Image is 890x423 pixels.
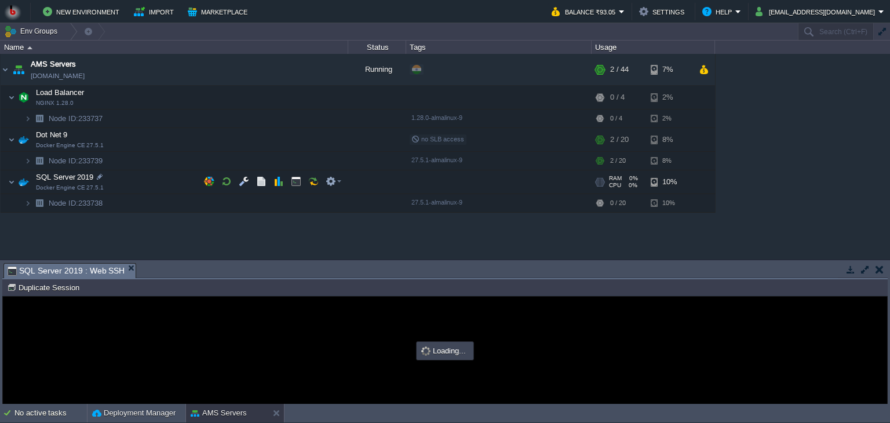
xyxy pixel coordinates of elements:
[43,5,123,19] button: New Environment
[48,156,104,166] a: Node ID:233739
[8,128,15,151] img: AMDAwAAAACH5BAEAAAAALAAAAAABAAEAAAICRAEAOw==
[36,100,74,107] span: NGINX 1.28.0
[626,175,638,182] span: 0%
[610,194,626,212] div: 0 / 20
[639,5,688,19] button: Settings
[411,156,462,163] span: 27.5.1-almalinux-9
[610,54,629,85] div: 2 / 44
[191,407,247,419] button: AMS Servers
[756,5,878,19] button: [EMAIL_ADDRESS][DOMAIN_NAME]
[8,170,15,194] img: AMDAwAAAACH5BAEAAAAALAAAAAABAAEAAAICRAEAOw==
[610,110,622,127] div: 0 / 4
[702,5,735,19] button: Help
[27,46,32,49] img: AMDAwAAAACH5BAEAAAAALAAAAAABAAEAAAICRAEAOw==
[92,407,176,419] button: Deployment Manager
[349,41,406,54] div: Status
[418,343,472,359] div: Loading...
[411,136,464,143] span: no SLB access
[35,130,69,140] span: Dot Net 9
[609,175,622,182] span: RAM
[49,114,78,123] span: Node ID:
[4,23,61,39] button: Env Groups
[31,110,48,127] img: AMDAwAAAACH5BAEAAAAALAAAAAABAAEAAAICRAEAOw==
[49,156,78,165] span: Node ID:
[651,152,688,170] div: 8%
[36,184,104,191] span: Docker Engine CE 27.5.1
[651,194,688,212] div: 10%
[16,86,32,109] img: AMDAwAAAACH5BAEAAAAALAAAAAABAAEAAAICRAEAOw==
[35,130,69,139] a: Dot Net 9Docker Engine CE 27.5.1
[651,128,688,151] div: 8%
[7,282,83,293] button: Duplicate Session
[407,41,591,54] div: Tags
[31,70,85,82] a: [DOMAIN_NAME]
[48,114,104,123] span: 233737
[411,114,462,121] span: 1.28.0-almalinux-9
[592,41,714,54] div: Usage
[16,170,32,194] img: AMDAwAAAACH5BAEAAAAALAAAAAABAAEAAAICRAEAOw==
[609,182,621,189] span: CPU
[188,5,251,19] button: Marketplace
[10,54,27,85] img: AMDAwAAAACH5BAEAAAAALAAAAAABAAEAAAICRAEAOw==
[4,3,21,20] img: Bitss Techniques
[651,86,688,109] div: 2%
[610,86,625,109] div: 0 / 4
[31,152,48,170] img: AMDAwAAAACH5BAEAAAAALAAAAAABAAEAAAICRAEAOw==
[8,86,15,109] img: AMDAwAAAACH5BAEAAAAALAAAAAABAAEAAAICRAEAOw==
[651,110,688,127] div: 2%
[626,182,637,189] span: 0%
[651,54,688,85] div: 7%
[24,110,31,127] img: AMDAwAAAACH5BAEAAAAALAAAAAABAAEAAAICRAEAOw==
[24,152,31,170] img: AMDAwAAAACH5BAEAAAAALAAAAAABAAEAAAICRAEAOw==
[48,114,104,123] a: Node ID:233737
[552,5,619,19] button: Balance ₹93.05
[610,128,629,151] div: 2 / 20
[1,54,10,85] img: AMDAwAAAACH5BAEAAAAALAAAAAABAAEAAAICRAEAOw==
[35,173,95,181] a: SQL Server 2019Docker Engine CE 27.5.1
[36,142,104,149] span: Docker Engine CE 27.5.1
[35,172,95,182] span: SQL Server 2019
[49,199,78,207] span: Node ID:
[411,199,462,206] span: 27.5.1-almalinux-9
[48,156,104,166] span: 233739
[8,264,125,278] span: SQL Server 2019 : Web SSH
[31,59,76,70] a: AMS Servers
[35,88,86,97] a: Load BalancerNGINX 1.28.0
[48,198,104,208] a: Node ID:233738
[16,128,32,151] img: AMDAwAAAACH5BAEAAAAALAAAAAABAAEAAAICRAEAOw==
[610,152,626,170] div: 2 / 20
[14,404,87,422] div: No active tasks
[651,170,688,194] div: 10%
[1,41,348,54] div: Name
[35,87,86,97] span: Load Balancer
[31,194,48,212] img: AMDAwAAAACH5BAEAAAAALAAAAAABAAEAAAICRAEAOw==
[24,194,31,212] img: AMDAwAAAACH5BAEAAAAALAAAAAABAAEAAAICRAEAOw==
[48,198,104,208] span: 233738
[134,5,177,19] button: Import
[348,54,406,85] div: Running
